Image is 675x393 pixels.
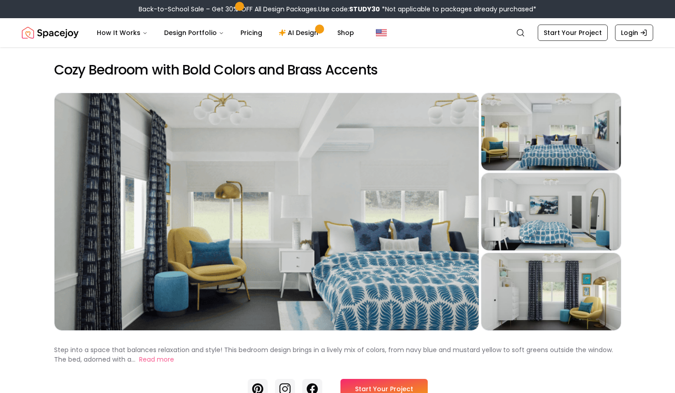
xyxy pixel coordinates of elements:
nav: Main [90,24,361,42]
b: STUDY30 [349,5,380,14]
a: Login [615,25,653,41]
nav: Global [22,18,653,47]
button: Design Portfolio [157,24,231,42]
img: Spacejoy Logo [22,24,79,42]
a: Start Your Project [538,25,608,41]
a: Shop [330,24,361,42]
button: How It Works [90,24,155,42]
span: *Not applicable to packages already purchased* [380,5,536,14]
a: AI Design [271,24,328,42]
button: Read more [139,355,174,364]
div: Back-to-School Sale – Get 30% OFF All Design Packages. [139,5,536,14]
img: United States [376,27,387,38]
h2: Cozy Bedroom with Bold Colors and Brass Accents [54,62,621,78]
p: Step into a space that balances relaxation and style! This bedroom design brings in a lively mix ... [54,345,613,364]
a: Pricing [233,24,270,42]
a: Spacejoy [22,24,79,42]
span: Use code: [318,5,380,14]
